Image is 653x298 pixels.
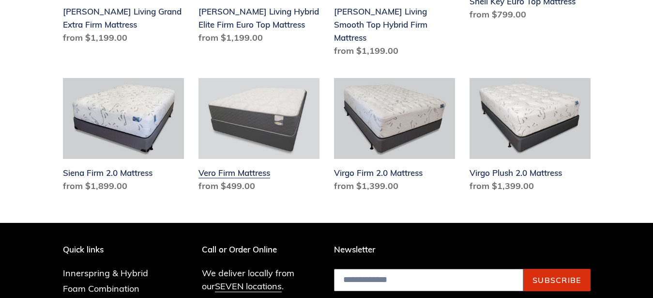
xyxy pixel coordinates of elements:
p: Call or Order Online [202,245,319,254]
a: Virgo Plush 2.0 Mattress [470,78,591,196]
p: Newsletter [334,245,591,254]
a: SEVEN locations [215,281,282,292]
a: Virgo Firm 2.0 Mattress [334,78,455,196]
p: Quick links [63,245,163,254]
input: Email address [334,269,523,291]
p: We deliver locally from our . [202,267,319,293]
a: Vero Firm Mattress [198,78,319,196]
button: Subscribe [523,269,591,291]
a: Innerspring & Hybrid [63,267,148,279]
a: Siena Firm 2.0 Mattress [63,78,184,196]
a: Foam Combination [63,283,139,294]
span: Subscribe [532,275,581,285]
